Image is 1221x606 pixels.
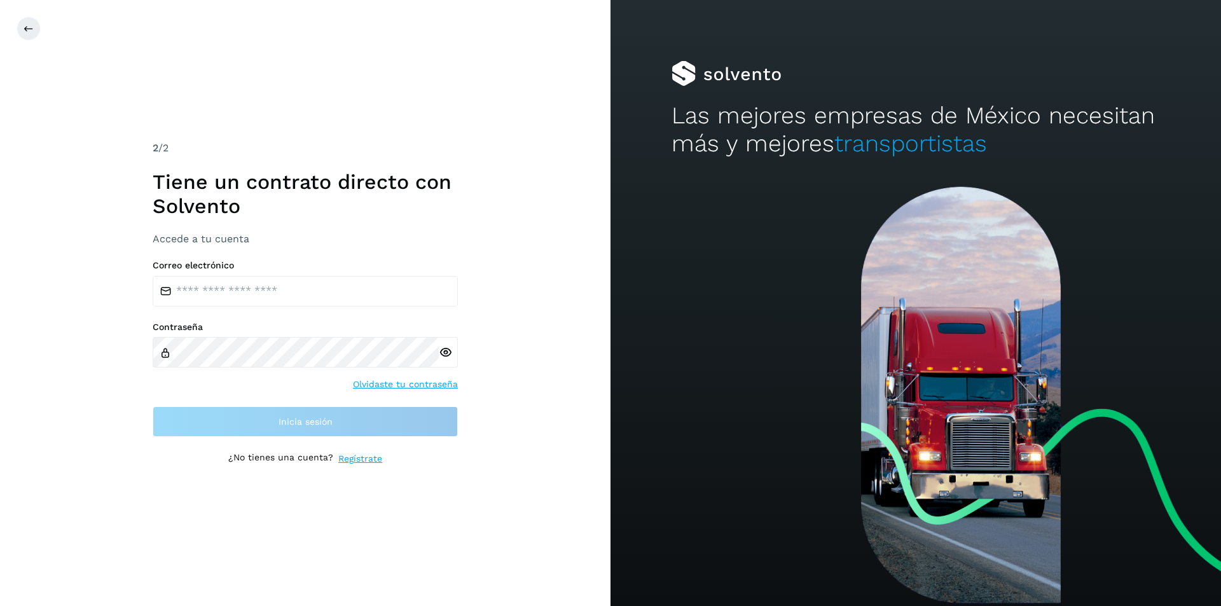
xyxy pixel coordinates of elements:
label: Correo electrónico [153,260,458,271]
h1: Tiene un contrato directo con Solvento [153,170,458,219]
span: Inicia sesión [279,417,333,426]
button: Inicia sesión [153,406,458,437]
label: Contraseña [153,322,458,333]
p: ¿No tienes una cuenta? [228,452,333,465]
a: Regístrate [338,452,382,465]
span: transportistas [834,130,987,157]
a: Olvidaste tu contraseña [353,378,458,391]
h3: Accede a tu cuenta [153,233,458,245]
h2: Las mejores empresas de México necesitan más y mejores [672,102,1160,158]
div: /2 [153,141,458,156]
span: 2 [153,142,158,154]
